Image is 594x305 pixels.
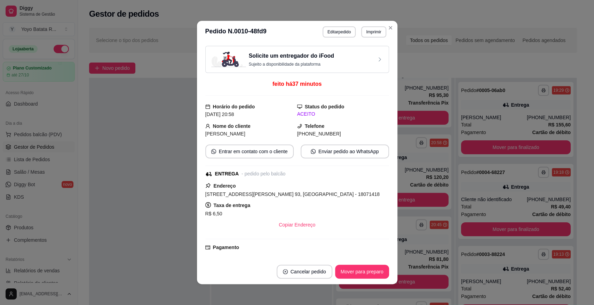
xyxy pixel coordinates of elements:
[277,265,332,279] button: close-circleCancelar pedido
[323,26,356,38] button: Editarpedido
[205,124,210,129] span: user
[205,202,211,208] span: dollar
[214,203,251,208] strong: Taxa de entrega
[273,218,321,232] button: Copiar Endereço
[214,183,236,189] strong: Endereço
[205,26,267,38] h3: Pedido N. 0010-48fd9
[205,104,210,109] span: calendar
[283,269,288,274] span: close-circle
[205,145,294,158] button: whats-appEntrar em contato com o cliente
[335,265,389,279] button: Mover para preparo
[249,61,334,67] p: Sujeito a disponibilidade da plataforma
[361,26,386,38] button: Imprimir
[211,52,246,67] img: delivery-image
[215,170,239,178] div: ENTREGA
[311,149,316,154] span: whats-app
[205,245,210,250] span: credit-card
[205,191,380,197] span: [STREET_ADDRESS][PERSON_NAME] 93, [GEOGRAPHIC_DATA] - 18071418
[213,245,239,250] strong: Pagamento
[205,211,222,216] span: R$ 6,50
[205,183,211,188] span: pushpin
[205,131,245,137] span: [PERSON_NAME]
[305,123,325,129] strong: Telefone
[297,104,302,109] span: desktop
[305,104,344,109] strong: Status do pedido
[211,149,216,154] span: whats-app
[297,124,302,129] span: phone
[249,52,334,60] h3: Solicite um entregador do iFood
[272,81,322,87] span: feito há 37 minutos
[297,131,341,137] span: [PHONE_NUMBER]
[213,123,251,129] strong: Nome do cliente
[297,110,389,118] div: ACEITO
[205,112,234,117] span: [DATE] 20:58
[241,170,285,178] div: - pedido pelo balcão
[301,145,389,158] button: whats-appEnviar pedido ao WhatsApp
[213,104,255,109] strong: Horário do pedido
[385,22,396,33] button: Close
